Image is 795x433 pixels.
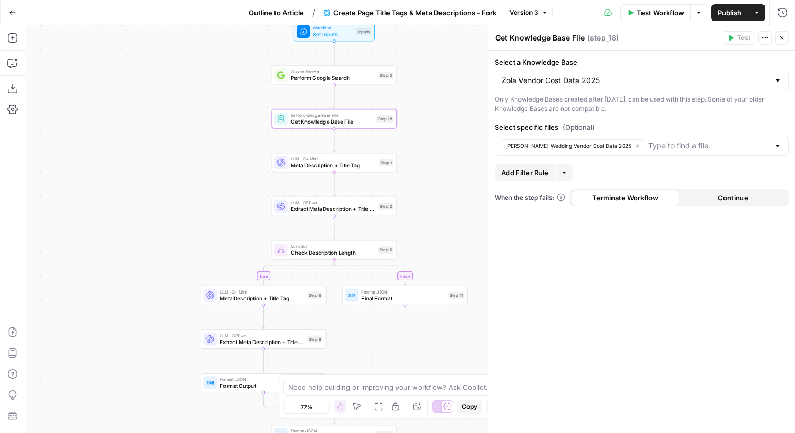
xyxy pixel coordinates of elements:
[201,373,326,392] div: Format JSONFormat OutputStep 10
[679,189,787,206] button: Continue
[333,7,496,18] span: Create Page Title Tags & Meta Descriptions - Fork
[220,288,304,295] span: LLM · O4 Mini
[333,172,336,196] g: Edge from step_1 to step_2
[220,381,302,389] span: Format Output
[291,112,373,118] span: Get Knowledge Base File
[495,122,789,133] label: Select specific files
[313,30,353,38] span: Set Inputs
[502,75,769,86] input: Zola Vendor Cost Data 2025
[262,349,265,372] g: Edge from step_8 to step_10
[637,7,684,18] span: Test Workflow
[291,156,376,162] span: LLM · O4 Mini
[291,243,375,249] span: Condition
[307,336,322,343] div: Step 8
[495,57,789,67] label: Select a Knowledge Base
[272,240,397,260] div: ConditionCheck Description LengthStep 5
[505,142,631,150] span: [PERSON_NAME] Wedding Vendor Cost Data 2025
[333,128,336,152] g: Edge from step_18 to step_1
[648,140,769,151] input: Type to find a file
[495,164,555,181] button: Add Filter Rule
[220,332,304,338] span: LLM · GPT-4o
[718,193,748,203] span: Continue
[495,95,789,114] div: Only Knowledge Bases created after [DATE], can be used with this step. Some of your older Knowled...
[501,167,548,178] span: Add Filter Rule
[242,4,310,21] button: Outline to Article
[307,291,322,299] div: Step 6
[291,162,376,169] span: Meta Description + Title Tag
[378,72,393,79] div: Step 3
[333,85,336,108] g: Edge from step_3 to step_18
[220,294,304,302] span: Meta Description + Title Tag
[291,118,373,126] span: Get Knowledge Base File
[291,199,375,206] span: LLM · GPT-4o
[291,74,375,82] span: Perform Google Search
[272,65,397,85] div: Google SearchPerform Google SearchStep 3
[301,402,312,411] span: 77%
[272,109,397,128] div: Get Knowledge Base FileGet Knowledge Base FileStep 18
[333,216,336,240] g: Edge from step_2 to step_5
[592,193,658,203] span: Terminate Workflow
[201,329,326,349] div: LLM · GPT-4oExtract Meta Description + Title TagStep 8
[249,7,304,18] span: Outline to Article
[723,31,755,45] button: Test
[501,139,645,152] button: [PERSON_NAME] Wedding Vendor Cost Data 2025
[291,205,375,213] span: Extract Meta Description + Title Tag
[361,294,444,302] span: Final Format
[737,33,750,43] span: Test
[378,203,393,210] div: Step 2
[262,305,265,329] g: Edge from step_6 to step_8
[505,6,553,19] button: Version 3
[272,197,397,216] div: LLM · GPT-4oExtract Meta Description + Title TagStep 2
[711,4,748,21] button: Publish
[263,392,334,411] g: Edge from step_10 to step_5-conditional-end
[462,402,477,411] span: Copy
[333,409,336,424] g: Edge from step_5-conditional-end to step_16
[448,291,464,299] div: Step 11
[457,400,482,414] button: Copy
[272,153,397,173] div: LLM · O4 MiniMeta Description + Title TagStep 1
[718,7,741,18] span: Publish
[334,260,406,285] g: Edge from step_5 to step_11
[379,159,394,166] div: Step 1
[587,33,619,43] span: ( step_18 )
[334,305,405,411] g: Edge from step_11 to step_5-conditional-end
[361,288,444,295] span: Format JSON
[356,28,371,35] div: Inputs
[376,115,393,123] div: Step 18
[313,25,353,31] span: Workflow
[509,8,538,17] span: Version 3
[220,338,304,346] span: Extract Meta Description + Title Tag
[312,6,315,19] span: /
[262,260,334,285] g: Edge from step_5 to step_6
[620,4,690,21] button: Test Workflow
[220,376,302,382] span: Format JSON
[318,4,503,21] button: Create Page Title Tags & Meta Descriptions - Fork
[272,22,397,41] div: WorkflowSet InputsInputs
[495,193,565,203] a: When the step fails:
[378,246,393,254] div: Step 5
[333,41,336,65] g: Edge from start to step_3
[563,122,595,133] span: (Optional)
[291,68,375,75] span: Google Search
[291,249,375,257] span: Check Description Length
[201,286,326,305] div: LLM · O4 MiniMeta Description + Title TagStep 6
[495,33,585,43] textarea: Get Knowledge Base File
[342,286,467,305] div: Format JSONFinal FormatStep 11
